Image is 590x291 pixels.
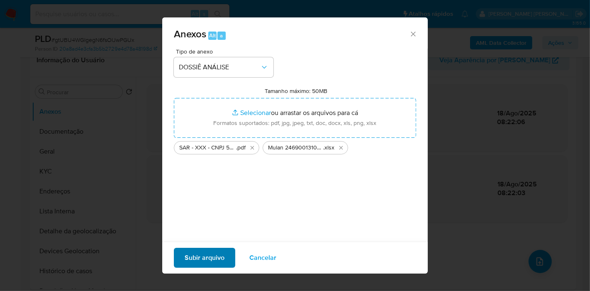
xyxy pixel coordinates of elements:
[179,63,260,71] span: DOSSIÊ ANÁLISE
[185,249,224,267] span: Subir arquivo
[209,32,216,39] span: Alt
[239,248,287,268] button: Cancelar
[220,32,223,39] span: a
[323,144,334,152] span: .xlsx
[247,143,257,153] button: Excluir SAR - XXX - CNPJ 58400468000153 - 58.400.468 KAMYLLE DE SOUSA REIS.pdf
[336,143,346,153] button: Excluir Mulan 2469001310_2025_08_18_07_38_08.xlsx
[174,138,416,154] ul: Arquivos selecionados
[179,144,236,152] span: SAR - XXX - CNPJ 58400468000153 - 58.400.468 [PERSON_NAME] [PERSON_NAME]
[174,248,235,268] button: Subir arquivo
[249,249,276,267] span: Cancelar
[174,27,206,41] span: Anexos
[409,30,417,37] button: Fechar
[174,57,273,77] button: DOSSIÊ ANÁLISE
[236,144,246,152] span: .pdf
[176,49,275,54] span: Tipo de anexo
[265,87,328,95] label: Tamanho máximo: 50MB
[268,144,323,152] span: Mulan 2469001310_2025_08_18_07_38_08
